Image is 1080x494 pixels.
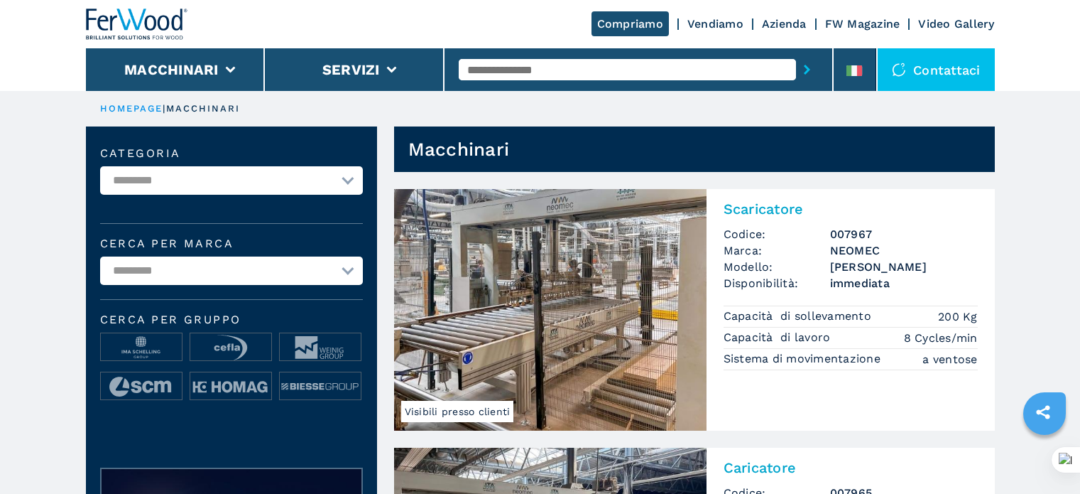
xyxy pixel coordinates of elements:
p: macchinari [166,102,241,115]
button: submit-button [796,53,818,86]
span: Disponibilità: [724,275,830,291]
em: a ventose [922,351,977,367]
h2: Scaricatore [724,200,978,218]
div: Contattaci [878,48,995,91]
img: Scaricatore NEOMEC AXEL C [394,189,707,431]
span: | [163,103,165,114]
h3: NEOMEC [830,242,978,259]
p: Sistema di movimentazione [724,351,885,367]
a: sharethis [1025,394,1061,430]
img: Ferwood [86,9,188,40]
span: Cerca per Gruppo [100,314,363,326]
img: image [101,333,182,362]
label: Cerca per marca [100,238,363,249]
span: Modello: [724,259,830,275]
label: Categoria [100,148,363,159]
button: Servizi [322,61,380,78]
a: HOMEPAGE [100,103,163,114]
img: image [190,333,271,362]
em: 200 Kg [938,308,978,325]
span: Codice: [724,226,830,242]
iframe: Chat [1020,430,1069,483]
a: Azienda [762,17,807,31]
h3: [PERSON_NAME] [830,259,978,275]
p: Capacità di sollevamento [724,308,876,324]
img: image [101,372,182,401]
img: image [190,372,271,401]
img: image [280,333,361,362]
button: Macchinari [124,61,219,78]
a: Vendiamo [687,17,743,31]
a: FW Magazine [825,17,900,31]
span: Visibili presso clienti [401,401,514,422]
em: 8 Cycles/min [904,330,978,346]
h2: Caricatore [724,459,978,476]
img: Contattaci [892,63,906,77]
a: Video Gallery [918,17,994,31]
img: image [280,372,361,401]
span: Marca: [724,242,830,259]
a: Compriamo [591,11,669,36]
h1: Macchinari [408,138,510,161]
span: immediata [830,275,978,291]
h3: 007967 [830,226,978,242]
p: Capacità di lavoro [724,330,834,345]
a: Scaricatore NEOMEC AXEL CVisibili presso clientiScaricatoreCodice:007967Marca:NEOMECModello:[PERS... [394,189,995,431]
